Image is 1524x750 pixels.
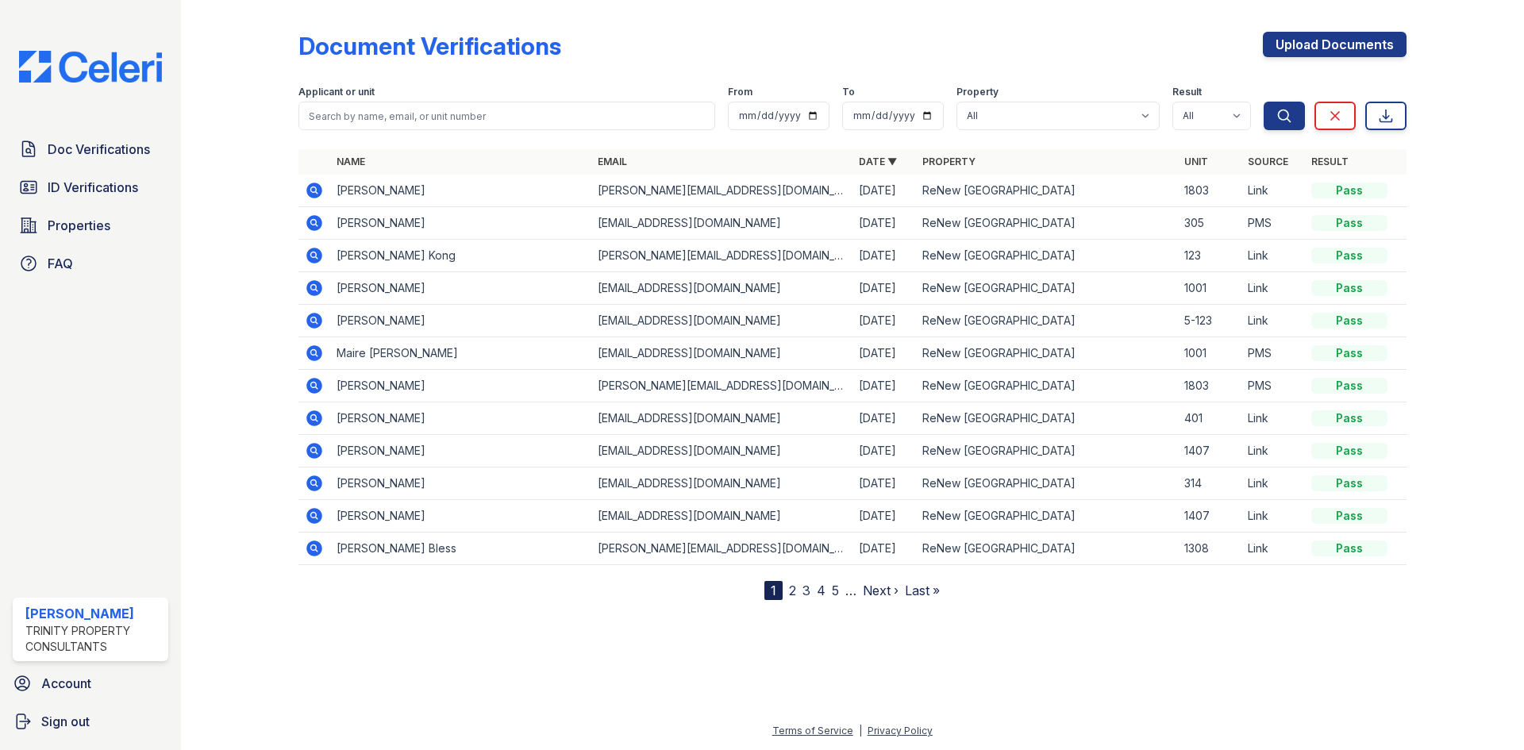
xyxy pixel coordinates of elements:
td: [DATE] [852,240,916,272]
td: [PERSON_NAME] [330,370,591,402]
label: Result [1172,86,1202,98]
td: [EMAIL_ADDRESS][DOMAIN_NAME] [591,500,852,533]
div: Pass [1311,378,1387,394]
div: [PERSON_NAME] [25,604,162,623]
td: Link [1241,272,1305,305]
td: [EMAIL_ADDRESS][DOMAIN_NAME] [591,272,852,305]
div: Pass [1311,313,1387,329]
a: Result [1311,156,1349,167]
div: Pass [1311,475,1387,491]
div: Trinity Property Consultants [25,623,162,655]
div: Pass [1311,215,1387,231]
span: Account [41,674,91,693]
td: ReNew [GEOGRAPHIC_DATA] [916,500,1177,533]
td: ReNew [GEOGRAPHIC_DATA] [916,435,1177,467]
a: Email [598,156,627,167]
a: Next › [863,583,899,598]
span: FAQ [48,254,73,273]
button: Sign out [6,706,175,737]
td: ReNew [GEOGRAPHIC_DATA] [916,207,1177,240]
div: Pass [1311,540,1387,556]
span: ID Verifications [48,178,138,197]
label: To [842,86,855,98]
span: Doc Verifications [48,140,150,159]
td: ReNew [GEOGRAPHIC_DATA] [916,337,1177,370]
a: Name [337,156,365,167]
td: Link [1241,240,1305,272]
td: [DATE] [852,533,916,565]
td: [PERSON_NAME][EMAIL_ADDRESS][DOMAIN_NAME] [591,370,852,402]
td: [DATE] [852,175,916,207]
a: 5 [832,583,839,598]
span: Properties [48,216,110,235]
td: [DATE] [852,402,916,435]
td: 1803 [1178,370,1241,402]
td: Link [1241,305,1305,337]
td: [PERSON_NAME][EMAIL_ADDRESS][DOMAIN_NAME] [591,240,852,272]
td: Link [1241,175,1305,207]
a: Terms of Service [772,725,853,737]
td: ReNew [GEOGRAPHIC_DATA] [916,533,1177,565]
td: 1001 [1178,272,1241,305]
td: 314 [1178,467,1241,500]
a: 2 [789,583,796,598]
div: 1 [764,581,783,600]
input: Search by name, email, or unit number [298,102,715,130]
td: [EMAIL_ADDRESS][DOMAIN_NAME] [591,337,852,370]
td: ReNew [GEOGRAPHIC_DATA] [916,370,1177,402]
a: Last » [905,583,940,598]
td: [EMAIL_ADDRESS][DOMAIN_NAME] [591,435,852,467]
td: 1803 [1178,175,1241,207]
td: ReNew [GEOGRAPHIC_DATA] [916,240,1177,272]
td: [PERSON_NAME] Kong [330,240,591,272]
div: Document Verifications [298,32,561,60]
td: ReNew [GEOGRAPHIC_DATA] [916,305,1177,337]
td: Maire [PERSON_NAME] [330,337,591,370]
td: [EMAIL_ADDRESS][DOMAIN_NAME] [591,467,852,500]
a: Source [1248,156,1288,167]
td: [PERSON_NAME] [330,305,591,337]
td: ReNew [GEOGRAPHIC_DATA] [916,467,1177,500]
a: Doc Verifications [13,133,168,165]
label: Applicant or unit [298,86,375,98]
td: [PERSON_NAME] [330,207,591,240]
a: ID Verifications [13,171,168,203]
td: ReNew [GEOGRAPHIC_DATA] [916,272,1177,305]
div: Pass [1311,443,1387,459]
td: 401 [1178,402,1241,435]
td: [DATE] [852,207,916,240]
td: [PERSON_NAME] [330,435,591,467]
div: Pass [1311,248,1387,263]
td: ReNew [GEOGRAPHIC_DATA] [916,402,1177,435]
div: Pass [1311,345,1387,361]
span: Sign out [41,712,90,731]
td: 305 [1178,207,1241,240]
div: Pass [1311,508,1387,524]
td: PMS [1241,337,1305,370]
div: Pass [1311,410,1387,426]
td: Link [1241,500,1305,533]
td: [PERSON_NAME][EMAIL_ADDRESS][DOMAIN_NAME] [591,533,852,565]
td: [DATE] [852,500,916,533]
td: Link [1241,533,1305,565]
td: 123 [1178,240,1241,272]
td: [PERSON_NAME] [330,175,591,207]
td: ReNew [GEOGRAPHIC_DATA] [916,175,1177,207]
span: … [845,581,856,600]
img: CE_Logo_Blue-a8612792a0a2168367f1c8372b55b34899dd931a85d93a1a3d3e32e68fde9ad4.png [6,51,175,83]
td: [PERSON_NAME] [330,272,591,305]
td: Link [1241,435,1305,467]
a: Property [922,156,976,167]
a: Date ▼ [859,156,897,167]
td: [DATE] [852,435,916,467]
td: [PERSON_NAME][EMAIL_ADDRESS][DOMAIN_NAME] [591,175,852,207]
td: Link [1241,467,1305,500]
div: Pass [1311,280,1387,296]
td: 1308 [1178,533,1241,565]
a: 4 [817,583,825,598]
td: [DATE] [852,305,916,337]
div: Pass [1311,183,1387,198]
label: From [728,86,752,98]
td: [DATE] [852,272,916,305]
td: PMS [1241,370,1305,402]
